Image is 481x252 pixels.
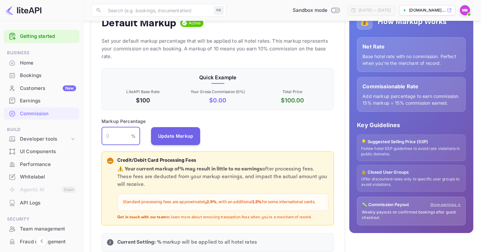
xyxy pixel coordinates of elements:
[20,238,76,246] div: Fraud management
[4,236,79,248] a: Fraud management
[4,69,79,82] div: Bookings
[117,157,328,164] p: Credit/Debit Card Processing Fees
[4,197,79,209] a: API Logs
[4,108,79,120] div: Commission
[4,216,79,223] span: Security
[123,199,323,205] p: Standard processing fees are approximately , with an additional for some international cards.
[117,215,328,220] p: to learn more about removing transaction fees when you're a merchant of record.
[361,169,461,176] p: 🔒 Closed User Groups
[20,110,76,117] div: Commission
[430,202,461,207] a: Show earnings →
[362,210,461,221] p: Weekly payouts on confirmed bookings after guest checkout.
[362,93,460,106] p: Add markup percentage to earn commission. 15% markup = 15% commission earned.
[290,7,343,14] div: Switch to Production mode
[20,85,76,92] div: Customers
[362,202,409,208] p: 💸 Commission Payout
[4,82,79,94] a: CustomersNew
[151,127,200,145] button: Update Markup
[293,7,328,14] span: Sandbox mode
[4,145,79,157] a: UI Components
[117,239,156,246] strong: Current Setting:
[361,146,461,157] p: Follow hotel SSP guidelines to avoid rate violations in public domains.
[186,20,204,26] span: Active
[4,171,79,183] a: Whitelabel
[102,118,146,125] p: Markup Percentage
[4,158,79,171] div: Performance
[4,145,79,158] div: UI Components
[359,7,391,13] div: [DATE] — [DATE]
[20,59,76,67] div: Home
[104,4,211,17] input: Search (e.g. bookings, documentation)
[357,121,466,129] p: Key Guidelines
[4,82,79,95] div: CustomersNew
[20,33,76,40] a: Getting started
[378,17,447,27] h5: How Markup Works
[256,89,328,95] p: Total Price
[182,89,254,95] p: Your Gross Commission ( 0 %)
[131,133,136,139] p: %
[4,49,79,56] span: Business
[460,5,470,15] img: Mehdi Baitach
[117,239,328,246] p: % markup will be applied to all hotel rates
[20,199,76,207] div: API Logs
[4,126,79,133] span: Build
[253,199,262,205] strong: 1.5%
[182,96,254,105] p: $ 0.00
[108,158,112,164] p: 💳
[107,74,328,81] p: Quick Example
[20,148,76,155] div: UI Components
[4,30,79,43] div: Getting started
[20,72,76,79] div: Bookings
[20,161,76,168] div: Performance
[362,83,460,90] p: Commissionable Rate
[107,89,179,95] p: LiteAPI Base Rate
[102,127,131,145] input: 0
[4,108,79,119] a: Commission
[214,6,224,14] div: ⌘K
[20,173,76,181] div: Whitelabel
[20,135,70,143] div: Developer tools
[361,177,461,187] p: Offer discounted rates only to specific user groups to avoid violations.
[361,139,461,145] p: 💡 Suggested Selling Price (SSP)
[20,97,76,105] div: Earnings
[362,53,460,66] p: Base hotel rate with no commission. Perfect when you're the merchant of record.
[117,215,166,220] strong: Get in touch with our team
[63,85,76,91] div: New
[207,199,217,205] strong: 2.9%
[20,225,76,233] div: Team management
[360,16,370,28] p: 💰
[4,57,79,69] a: Home
[409,7,446,13] p: [DOMAIN_NAME]...
[4,69,79,81] a: Bookings
[362,43,460,50] p: Net Rate
[4,95,79,107] a: Earnings
[4,134,79,145] div: Developer tools
[5,5,41,15] img: LiteAPI logo
[256,96,328,105] p: $ 100.00
[36,235,48,247] button: Collapse navigation
[117,165,328,188] p: after processing fees. These fees are deducted from your markup earnings, and impact the actual a...
[117,166,262,172] strong: ⚠️ Your current markup of % may result in little to no earnings
[102,17,176,30] h4: Default Markup
[107,96,179,105] p: $100
[4,158,79,170] a: Performance
[102,37,334,60] p: Set your default markup percentage that will be applied to all hotel rates. This markup represent...
[4,223,79,235] a: Team management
